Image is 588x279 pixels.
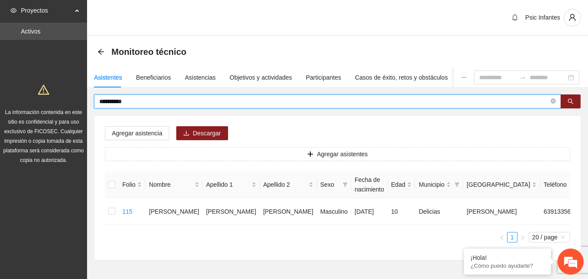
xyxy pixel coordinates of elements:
[341,178,349,191] span: filter
[540,171,581,198] th: Teléfono
[388,171,416,198] th: Edad
[307,151,313,158] span: plus
[507,232,517,242] a: 1
[3,109,84,163] span: La información contenida en este sitio es confidencial y para uso exclusivo de FICOSEC. Cualquier...
[112,128,162,138] span: Agregar asistencia
[461,74,467,81] span: ellipsis
[517,232,528,242] button: right
[122,208,132,215] a: 115
[470,262,544,269] p: ¿Cómo puedo ayudarte?
[351,198,388,225] td: [DATE]
[260,198,317,225] td: [PERSON_NAME]
[529,232,570,242] div: Page Size
[520,235,525,240] span: right
[551,97,556,106] span: close-circle
[203,171,260,198] th: Apellido 1
[415,198,463,225] td: Delicias
[176,126,228,140] button: downloadDescargar
[206,180,250,189] span: Apellido 1
[263,180,307,189] span: Apellido 2
[145,171,202,198] th: Nombre
[351,171,388,198] th: Fecha de nacimiento
[317,149,368,159] span: Agregar asistentes
[97,48,104,55] span: arrow-left
[497,232,507,242] button: left
[21,28,40,35] a: Activos
[453,178,461,191] span: filter
[21,2,72,19] span: Proyectos
[454,182,460,187] span: filter
[419,180,444,189] span: Municipio
[230,73,292,82] div: Objetivos y actividades
[185,73,216,82] div: Asistencias
[517,232,528,242] li: Next Page
[564,13,581,21] span: user
[149,180,192,189] span: Nombre
[317,198,351,225] td: Masculino
[145,198,202,225] td: [PERSON_NAME]
[105,126,169,140] button: Agregar asistencia
[415,171,463,198] th: Municipio
[10,7,17,13] span: eye
[122,180,135,189] span: Folio
[519,74,526,81] span: swap-right
[508,10,522,24] button: bell
[463,198,540,225] td: [PERSON_NAME]
[343,182,348,187] span: filter
[136,73,171,82] div: Beneficiarios
[499,235,504,240] span: left
[564,9,581,26] button: user
[388,198,416,225] td: 10
[508,14,521,21] span: bell
[519,74,526,81] span: to
[540,198,581,225] td: 6391335644
[470,254,544,261] div: ¡Hola!
[467,180,530,189] span: [GEOGRAPHIC_DATA]
[94,73,122,82] div: Asistentes
[454,67,474,87] button: ellipsis
[551,98,556,104] span: close-circle
[119,171,145,198] th: Folio
[183,130,189,137] span: download
[45,44,146,56] div: Chatee con nosotros ahora
[143,4,164,25] div: Minimizar ventana de chat en vivo
[463,171,540,198] th: Colonia
[97,48,104,56] div: Back
[525,14,560,21] span: Psic Infantes
[568,98,574,105] span: search
[38,84,49,95] span: warning
[532,232,567,242] span: 20 / page
[111,45,186,59] span: Monitoreo técnico
[105,147,570,161] button: plusAgregar asistentes
[260,171,317,198] th: Apellido 2
[203,198,260,225] td: [PERSON_NAME]
[50,91,120,178] span: Estamos en línea.
[320,180,339,189] span: Sexo
[193,128,221,138] span: Descargar
[561,94,581,108] button: search
[391,180,406,189] span: Edad
[4,186,166,217] textarea: Escriba su mensaje y pulse “Intro”
[306,73,341,82] div: Participantes
[355,73,448,82] div: Casos de éxito, retos y obstáculos
[497,232,507,242] li: Previous Page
